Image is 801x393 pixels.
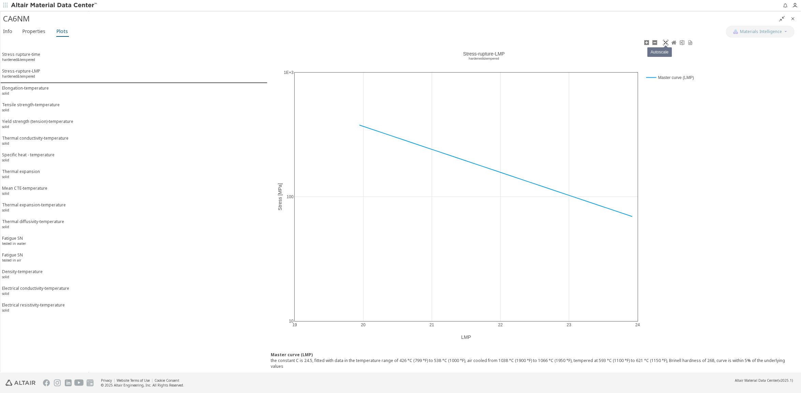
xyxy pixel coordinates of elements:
b: Master curve (LMP) [271,352,313,358]
i:  [779,16,785,21]
sup: solid [2,108,9,112]
button: Mean CTE-temperaturesolid [0,183,267,200]
a: Website Terms of Use [117,378,150,383]
sup: solid [2,91,9,96]
button: Close [787,13,798,24]
div: © 2025 Altair Engineering, Inc. All Rights Reserved. [101,383,184,388]
div: Tensile strength-temperature [2,102,60,114]
sup: solid [2,274,9,279]
button: AI CopilotMaterials Intelligence [726,26,794,37]
a: Cookie Consent [154,378,179,383]
div: CA6NM [3,13,776,24]
button: Electrical resistivity-temperaturesolid [0,300,267,317]
sup: solid [2,224,9,229]
div: Stress rupture-time [2,51,40,64]
img: AI Copilot [733,29,738,34]
div: Thermal conductivity-temperature [2,135,69,148]
button: Stress-rupture-LMPhardened&tempered [0,66,267,83]
button: Thermal diffusivity-temperaturesolid [0,217,267,233]
div: Thermal expansion-temperature [2,202,66,215]
img: Altair Material Data Center [11,2,98,9]
sup: solid [2,141,9,146]
sup: solid [2,208,9,213]
button: Elongation-temperaturesolid [0,83,267,100]
button: Fatigue SNtested in water [0,233,267,250]
a: Privacy [101,378,112,383]
span: Plots [56,26,68,37]
button: Thermal expansion-temperaturesolid [0,200,267,217]
span: Altair Material Data Center [735,378,778,383]
div: Electrical conductivity-temperature [2,285,69,298]
div: Thermal expansion [2,169,40,181]
button: Fatigue SNtested in air [0,250,267,267]
div: Elongation-temperature [2,85,49,98]
span: Materials Intelligence [740,29,782,34]
div: Electrical resistivity-temperature [2,302,65,315]
span: Properties [22,26,45,37]
button: Thermal conductivity-temperaturesolid [0,133,267,150]
sup: solid [2,291,9,296]
div: Thermal diffusivity-temperature [2,219,64,231]
sup: solid [2,174,9,179]
button: Yield strength (tension)-temperaturesolid [0,116,267,133]
sup: tested in water [2,241,26,246]
div: (v2025.1) [735,378,793,383]
div: the constant C is 24.5, fitted with data in the temperature range of 426 °C (799 °F) to 538 °C (1... [271,358,798,369]
div: Density-temperature [2,269,43,281]
button: Tensile strength-temperaturesolid [0,100,267,116]
button: Back to Window [776,13,787,24]
button: Density-temperaturesolid [0,267,267,283]
sup: solid [2,191,9,196]
div: Stress-rupture-LMP [2,68,40,81]
span: Info [3,26,12,37]
sup: solid [2,308,9,313]
button: Specific heat - temperaturesolid [0,150,267,167]
div: Mean CTE-temperature [2,185,47,198]
sup: solid [2,158,9,162]
button: Electrical conductivity-temperaturesolid [0,283,267,300]
img: Altair Engineering [5,380,35,386]
div: Specific heat - temperature [2,152,55,164]
div: Yield strength (tension)-temperature [2,119,73,131]
sup: solid [2,124,9,129]
div: Fatigue SN [2,252,23,265]
sup: hardened&tempered [2,74,35,79]
sup: hardened&tempered [2,57,35,62]
div: Fatigue SN [2,235,26,248]
sup: tested in air [2,258,21,263]
button: Thermal expansionsolid [0,167,267,183]
button: Stress rupture-timehardened&tempered [0,49,267,66]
